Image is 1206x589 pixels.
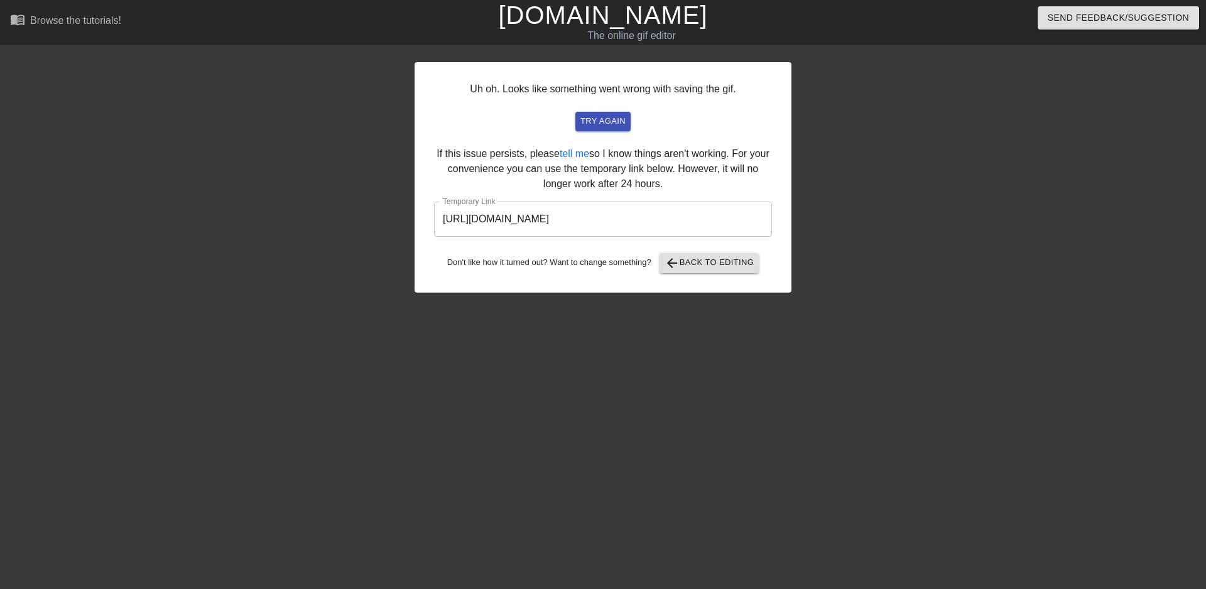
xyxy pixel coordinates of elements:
[415,62,791,293] div: Uh oh. Looks like something went wrong with saving the gif. If this issue persists, please so I k...
[434,202,772,237] input: bare
[30,15,121,26] div: Browse the tutorials!
[1038,6,1199,30] button: Send Feedback/Suggestion
[665,256,680,271] span: arrow_back
[10,12,121,31] a: Browse the tutorials!
[560,148,589,159] a: tell me
[10,12,25,27] span: menu_book
[580,114,626,129] span: try again
[498,1,707,29] a: [DOMAIN_NAME]
[660,253,759,273] button: Back to Editing
[1048,10,1189,26] span: Send Feedback/Suggestion
[434,253,772,273] div: Don't like how it turned out? Want to change something?
[408,28,855,43] div: The online gif editor
[665,256,754,271] span: Back to Editing
[575,112,631,131] button: try again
